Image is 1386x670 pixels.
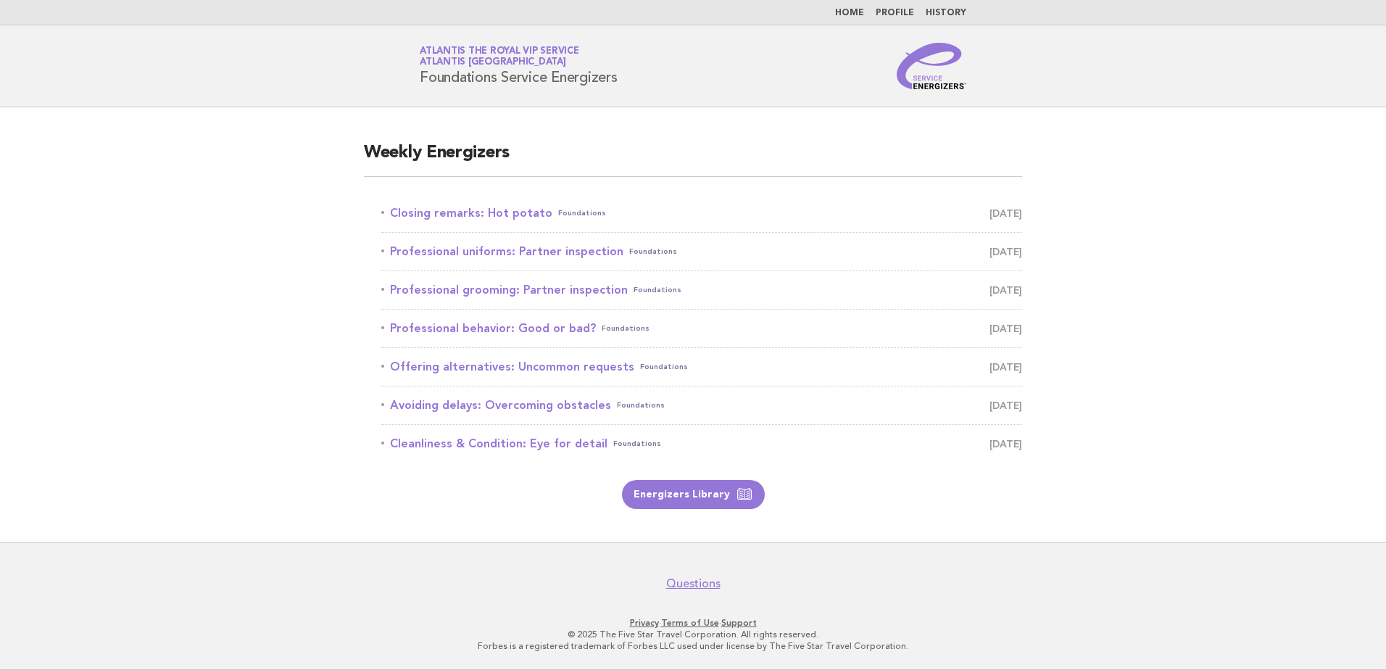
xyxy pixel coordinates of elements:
[381,395,1022,415] a: Avoiding delays: Overcoming obstaclesFoundations [DATE]
[989,434,1022,454] span: [DATE]
[721,618,757,628] a: Support
[381,241,1022,262] a: Professional uniforms: Partner inspectionFoundations [DATE]
[897,43,966,89] img: Service Energizers
[249,617,1137,629] p: · ·
[613,434,661,454] span: Foundations
[558,203,606,223] span: Foundations
[364,141,1022,177] h2: Weekly Energizers
[989,357,1022,377] span: [DATE]
[634,280,681,300] span: Foundations
[630,618,659,628] a: Privacy
[926,9,966,17] a: History
[989,241,1022,262] span: [DATE]
[989,280,1022,300] span: [DATE]
[617,395,665,415] span: Foundations
[666,576,721,591] a: Questions
[622,480,765,509] a: Energizers Library
[629,241,677,262] span: Foundations
[876,9,914,17] a: Profile
[420,58,566,67] span: Atlantis [GEOGRAPHIC_DATA]
[381,280,1022,300] a: Professional grooming: Partner inspectionFoundations [DATE]
[989,395,1022,415] span: [DATE]
[420,46,579,67] a: Atlantis the Royal VIP ServiceAtlantis [GEOGRAPHIC_DATA]
[989,318,1022,339] span: [DATE]
[381,318,1022,339] a: Professional behavior: Good or bad?Foundations [DATE]
[835,9,864,17] a: Home
[381,203,1022,223] a: Closing remarks: Hot potatoFoundations [DATE]
[249,629,1137,640] p: © 2025 The Five Star Travel Corporation. All rights reserved.
[420,47,618,85] h1: Foundations Service Energizers
[249,640,1137,652] p: Forbes is a registered trademark of Forbes LLC used under license by The Five Star Travel Corpora...
[989,203,1022,223] span: [DATE]
[602,318,650,339] span: Foundations
[640,357,688,377] span: Foundations
[381,357,1022,377] a: Offering alternatives: Uncommon requestsFoundations [DATE]
[381,434,1022,454] a: Cleanliness & Condition: Eye for detailFoundations [DATE]
[661,618,719,628] a: Terms of Use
